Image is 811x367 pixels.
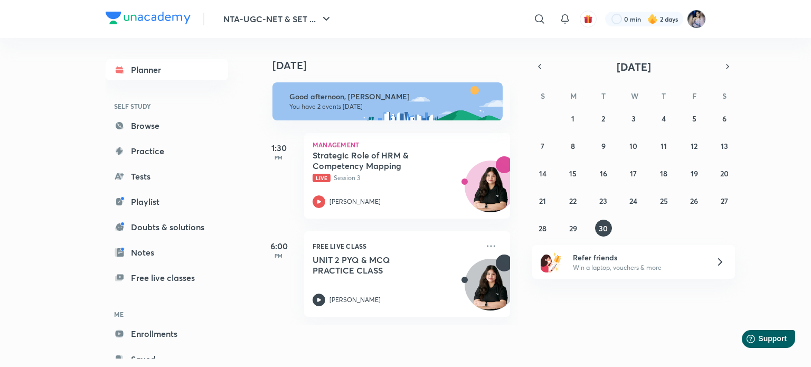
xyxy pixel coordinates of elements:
abbr: September 7, 2025 [541,141,544,151]
button: September 27, 2025 [716,192,733,209]
img: Avatar [465,265,516,315]
a: Enrollments [106,323,228,344]
button: September 12, 2025 [686,137,703,154]
a: Free live classes [106,267,228,288]
button: [DATE] [547,59,720,74]
button: September 14, 2025 [534,165,551,182]
abbr: Friday [692,91,696,101]
abbr: September 1, 2025 [571,114,574,124]
abbr: September 9, 2025 [601,141,606,151]
a: Playlist [106,191,228,212]
button: September 20, 2025 [716,165,733,182]
h4: [DATE] [272,59,521,72]
button: September 9, 2025 [595,137,612,154]
iframe: Help widget launcher [717,326,799,355]
abbr: September 28, 2025 [539,223,546,233]
abbr: Saturday [722,91,727,101]
button: September 22, 2025 [564,192,581,209]
abbr: September 14, 2025 [539,168,546,178]
abbr: September 20, 2025 [720,168,729,178]
abbr: September 27, 2025 [721,196,728,206]
span: [DATE] [617,60,651,74]
h5: 6:00 [258,240,300,252]
p: Management [313,142,502,148]
img: streak [647,14,658,24]
button: NTA-UGC-NET & SET ... [217,8,339,30]
button: September 7, 2025 [534,137,551,154]
button: avatar [580,11,597,27]
a: Practice [106,140,228,162]
abbr: September 5, 2025 [692,114,696,124]
abbr: September 8, 2025 [571,141,575,151]
abbr: September 18, 2025 [660,168,667,178]
abbr: September 23, 2025 [599,196,607,206]
abbr: September 30, 2025 [599,223,608,233]
img: referral [541,251,562,272]
abbr: Sunday [541,91,545,101]
p: PM [258,252,300,259]
abbr: September 3, 2025 [631,114,636,124]
span: Live [313,174,331,182]
button: September 16, 2025 [595,165,612,182]
abbr: September 25, 2025 [660,196,668,206]
abbr: September 4, 2025 [662,114,666,124]
button: September 13, 2025 [716,137,733,154]
button: September 11, 2025 [655,137,672,154]
abbr: September 13, 2025 [721,141,728,151]
button: September 29, 2025 [564,220,581,237]
abbr: September 21, 2025 [539,196,546,206]
button: September 10, 2025 [625,137,642,154]
p: Win a laptop, vouchers & more [573,263,703,272]
h5: Strategic Role of HRM & Competency Mapping [313,150,444,171]
p: Session 3 [313,173,478,183]
abbr: September 11, 2025 [661,141,667,151]
a: Doubts & solutions [106,217,228,238]
p: [PERSON_NAME] [329,295,381,305]
p: PM [258,154,300,161]
p: FREE LIVE CLASS [313,240,478,252]
button: September 24, 2025 [625,192,642,209]
h5: 1:30 [258,142,300,154]
button: September 25, 2025 [655,192,672,209]
button: September 28, 2025 [534,220,551,237]
abbr: September 10, 2025 [629,141,637,151]
abbr: September 29, 2025 [569,223,577,233]
abbr: September 19, 2025 [691,168,698,178]
button: September 15, 2025 [564,165,581,182]
abbr: September 16, 2025 [600,168,607,178]
button: September 6, 2025 [716,110,733,127]
button: September 23, 2025 [595,192,612,209]
button: September 21, 2025 [534,192,551,209]
h6: Refer friends [573,252,703,263]
button: September 26, 2025 [686,192,703,209]
abbr: September 6, 2025 [722,114,727,124]
abbr: Thursday [662,91,666,101]
button: September 17, 2025 [625,165,642,182]
p: You have 2 events [DATE] [289,102,493,111]
h6: SELF STUDY [106,97,228,115]
abbr: Tuesday [601,91,606,101]
img: Company Logo [106,12,191,24]
p: [PERSON_NAME] [329,197,381,206]
button: September 30, 2025 [595,220,612,237]
button: September 8, 2025 [564,137,581,154]
img: Tanya Gautam [687,10,705,28]
button: September 19, 2025 [686,165,703,182]
img: afternoon [272,82,503,120]
h6: Good afternoon, [PERSON_NAME] [289,92,493,101]
abbr: September 15, 2025 [569,168,577,178]
abbr: September 22, 2025 [569,196,577,206]
a: Notes [106,242,228,263]
abbr: September 24, 2025 [629,196,637,206]
abbr: September 2, 2025 [601,114,605,124]
button: September 5, 2025 [686,110,703,127]
abbr: September 26, 2025 [690,196,698,206]
button: September 3, 2025 [625,110,642,127]
button: September 4, 2025 [655,110,672,127]
abbr: Wednesday [631,91,638,101]
button: September 18, 2025 [655,165,672,182]
a: Tests [106,166,228,187]
a: Browse [106,115,228,136]
abbr: September 17, 2025 [630,168,637,178]
h6: ME [106,305,228,323]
